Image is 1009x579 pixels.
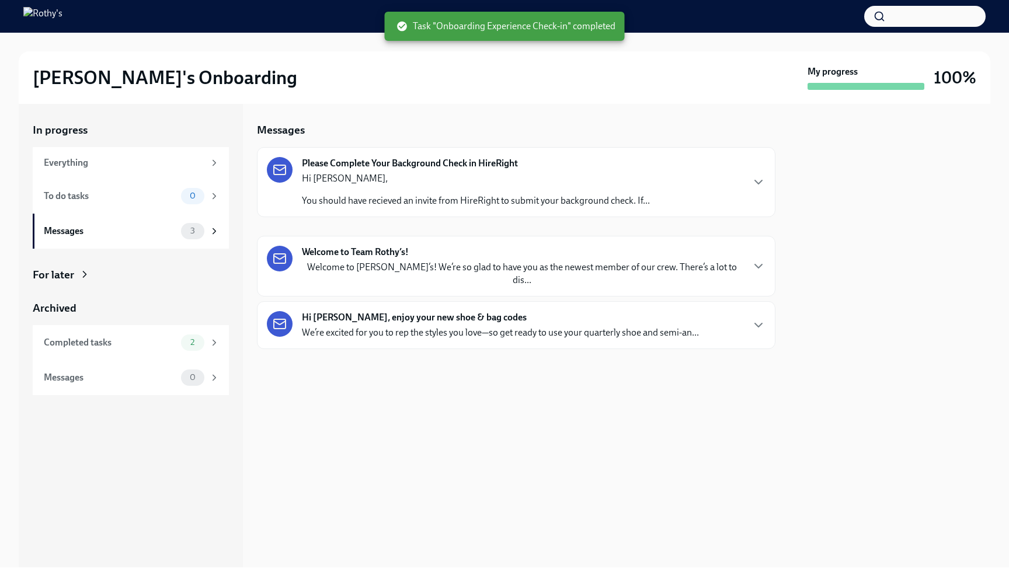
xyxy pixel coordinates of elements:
span: Task "Onboarding Experience Check-in" completed [396,20,615,33]
a: For later [33,267,229,282]
div: Everything [44,156,204,169]
div: Messages [44,225,176,238]
a: Messages3 [33,214,229,249]
a: Completed tasks2 [33,325,229,360]
div: Messages [44,371,176,384]
h3: 100% [934,67,976,88]
strong: My progress [808,65,858,78]
span: 3 [183,226,202,235]
span: 0 [183,373,203,382]
a: To do tasks0 [33,179,229,214]
a: Archived [33,301,229,316]
p: We’re excited for you to rep the styles you love—so get ready to use your quarterly shoe and semi... [302,326,699,339]
img: Rothy's [23,7,62,26]
h2: [PERSON_NAME]'s Onboarding [33,66,297,89]
strong: Welcome to Team Rothy’s! [302,246,409,259]
span: 2 [183,338,201,347]
strong: Hi [PERSON_NAME], enjoy your new shoe & bag codes [302,311,527,324]
a: In progress [33,123,229,138]
strong: Please Complete Your Background Check in HireRight [302,157,518,170]
a: Messages0 [33,360,229,395]
p: Hi [PERSON_NAME], [302,172,650,185]
div: To do tasks [44,190,176,203]
div: For later [33,267,74,282]
div: Completed tasks [44,336,176,349]
a: Everything [33,147,229,179]
h5: Messages [257,123,305,138]
span: 0 [183,191,203,200]
p: You should have recieved an invite from HireRight to submit your background check. If... [302,194,650,207]
p: Welcome to [PERSON_NAME]’s! We’re so glad to have you as the newest member of our crew. There’s a... [302,261,742,287]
